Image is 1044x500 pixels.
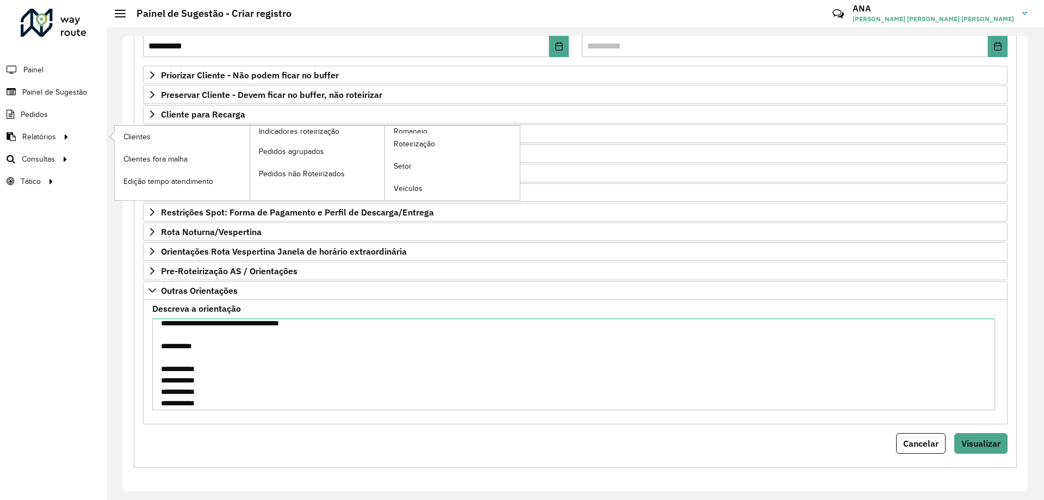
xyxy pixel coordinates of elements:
a: Cliente para Multi-CDD/Internalização [143,125,1008,143]
span: Outras Orientações [161,286,238,295]
span: Cliente para Recarga [161,110,245,119]
a: Restrições FF: ACT [143,183,1008,202]
span: Roteirização [394,138,435,150]
span: Clientes [123,131,151,143]
h2: Painel de Sugestão - Criar registro [126,8,291,20]
a: Cliente para Recarga [143,105,1008,124]
a: Preservar Cliente - Devem ficar no buffer, não roteirizar [143,85,1008,104]
span: Painel de Sugestão [22,87,87,98]
a: Veículos [385,178,520,200]
a: Pedidos agrupados [250,140,385,162]
a: Rota Noturna/Vespertina [143,223,1008,241]
a: Indicadores roteirização [115,126,385,200]
span: Rota Noturna/Vespertina [161,227,262,236]
a: Contato Rápido [826,2,850,26]
h3: ANA [853,3,1014,14]
button: Choose Date [988,35,1008,57]
a: Mapas Sugeridos: Placa-Cliente [143,164,1008,182]
span: Tático [21,176,41,187]
a: Edição tempo atendimento [115,170,250,192]
span: Indicadores roteirização [259,126,339,137]
a: Pre-Roteirização AS / Orientações [143,262,1008,280]
span: Romaneio [394,126,427,137]
a: Setor [385,156,520,177]
span: Pedidos [21,109,48,120]
span: Pre-Roteirização AS / Orientações [161,267,297,275]
div: Outras Orientações [143,300,1008,424]
a: Restrições Spot: Forma de Pagamento e Perfil de Descarga/Entrega [143,203,1008,221]
span: Restrições Spot: Forma de Pagamento e Perfil de Descarga/Entrega [161,208,434,217]
a: Clientes [115,126,250,147]
span: Visualizar [961,438,1000,449]
button: Choose Date [549,35,569,57]
span: Pedidos não Roteirizados [259,168,345,180]
span: Relatórios [22,131,56,143]
a: Orientações Rota Vespertina Janela de horário extraordinária [143,242,1008,261]
span: Veículos [394,183,422,194]
button: Visualizar [954,433,1008,454]
a: Outras Orientações [143,281,1008,300]
a: Romaneio [250,126,520,200]
a: Roteirização [385,133,520,155]
span: Priorizar Cliente - Não podem ficar no buffer [161,71,339,79]
span: [PERSON_NAME] [PERSON_NAME] [PERSON_NAME] [853,14,1014,24]
span: Consultas [22,153,55,165]
span: Preservar Cliente - Devem ficar no buffer, não roteirizar [161,90,382,99]
span: Pedidos agrupados [259,146,324,157]
label: Descreva a orientação [152,302,241,315]
span: Orientações Rota Vespertina Janela de horário extraordinária [161,247,407,256]
button: Cancelar [896,433,946,454]
span: Painel [23,64,43,76]
a: Clientes fora malha [115,148,250,170]
a: Pedidos não Roteirizados [250,163,385,184]
span: Setor [394,161,412,172]
a: Priorizar Cliente - Não podem ficar no buffer [143,66,1008,84]
span: Cancelar [903,438,939,449]
a: Cliente Retira [143,144,1008,163]
span: Clientes fora malha [123,153,188,165]
span: Edição tempo atendimento [123,176,213,187]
